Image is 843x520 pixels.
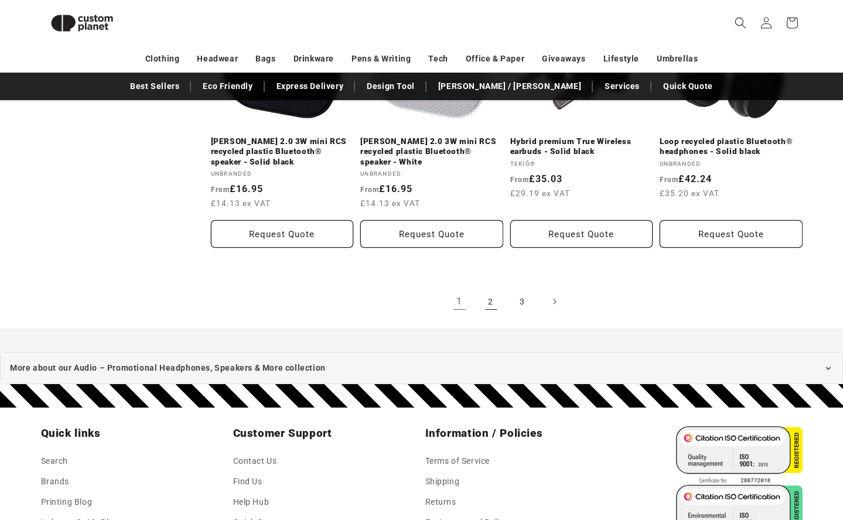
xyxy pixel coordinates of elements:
a: [PERSON_NAME] 2.0 3W mini RCS recycled plastic Bluetooth® speaker - Solid black [211,136,354,167]
a: Drinkware [293,49,334,69]
button: Request Quote [510,220,653,248]
a: Clothing [145,49,180,69]
h2: Quick links [41,426,226,440]
a: Find Us [233,471,262,492]
a: Eco Friendly [197,76,258,97]
a: Best Sellers [124,76,185,97]
a: Pens & Writing [351,49,411,69]
a: Next page [541,289,567,314]
a: Contact Us [233,454,277,471]
a: Loop recycled plastic Bluetooth® headphones - Solid black [660,136,803,157]
a: Design Tool [361,76,421,97]
a: Brands [41,471,70,492]
a: Headwear [197,49,238,69]
a: [PERSON_NAME] / [PERSON_NAME] [432,76,587,97]
a: Shipping [425,471,460,492]
a: Office & Paper [466,49,524,69]
a: Tech [428,49,448,69]
a: [PERSON_NAME] 2.0 3W mini RCS recycled plastic Bluetooth® speaker - White [360,136,503,167]
a: Page 2 [478,289,504,314]
a: Quick Quote [657,76,719,97]
a: Help Hub [233,492,269,512]
a: Returns [425,492,456,512]
button: Request Quote [211,220,354,248]
a: Bags [255,49,275,69]
button: Request Quote [360,220,503,248]
a: Hybrid premium True Wireless earbuds - Solid black [510,136,653,157]
a: Page 1 [446,289,472,314]
a: Services [599,76,646,97]
a: Giveaways [542,49,585,69]
button: Request Quote [660,220,803,248]
a: Umbrellas [657,49,698,69]
img: Custom Planet [41,5,123,42]
a: Page 3 [510,289,535,314]
h2: Customer Support [233,426,418,440]
span: More about our Audio – Promotional Headphones, Speakers & More collection [10,361,326,375]
a: Express Delivery [271,76,350,97]
a: Search [41,454,69,471]
h2: Information / Policies [425,426,610,440]
a: Lifestyle [603,49,639,69]
a: Printing Blog [41,492,93,512]
nav: Pagination [211,289,803,314]
summary: Search [728,10,753,36]
a: Terms of Service [425,454,490,471]
iframe: Chat Widget [642,394,843,520]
